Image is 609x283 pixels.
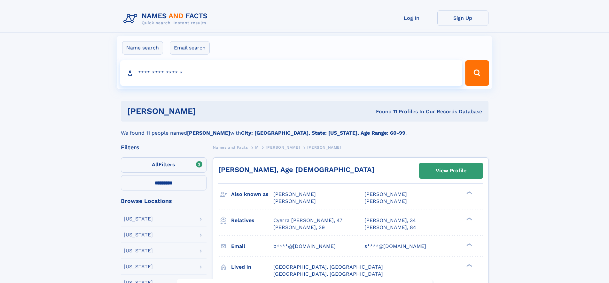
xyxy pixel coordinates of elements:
[231,215,273,226] h3: Relatives
[273,224,325,231] a: [PERSON_NAME], 39
[273,271,383,277] span: [GEOGRAPHIC_DATA], [GEOGRAPHIC_DATA]
[127,107,286,115] h1: [PERSON_NAME]
[124,232,153,237] div: [US_STATE]
[364,191,407,197] span: [PERSON_NAME]
[465,60,489,86] button: Search Button
[273,217,342,224] a: Cyerra [PERSON_NAME], 47
[120,60,463,86] input: search input
[231,262,273,272] h3: Lived in
[465,217,472,221] div: ❯
[364,224,416,231] a: [PERSON_NAME], 84
[465,191,472,195] div: ❯
[266,145,300,150] span: [PERSON_NAME]
[386,10,437,26] a: Log In
[255,143,259,151] a: M
[364,217,416,224] a: [PERSON_NAME], 34
[213,143,248,151] a: Names and Facts
[465,242,472,247] div: ❯
[419,163,483,178] a: View Profile
[121,157,207,173] label: Filters
[124,248,153,253] div: [US_STATE]
[170,41,210,55] label: Email search
[273,198,316,204] span: [PERSON_NAME]
[152,161,159,168] span: All
[121,198,207,204] div: Browse Locations
[231,241,273,252] h3: Email
[121,145,207,150] div: Filters
[437,10,488,26] a: Sign Up
[124,216,153,221] div: [US_STATE]
[273,264,383,270] span: [GEOGRAPHIC_DATA], [GEOGRAPHIC_DATA]
[364,198,407,204] span: [PERSON_NAME]
[121,10,213,27] img: Logo Names and Facts
[122,41,163,55] label: Name search
[273,191,316,197] span: [PERSON_NAME]
[307,145,341,150] span: [PERSON_NAME]
[124,264,153,269] div: [US_STATE]
[187,130,230,136] b: [PERSON_NAME]
[266,143,300,151] a: [PERSON_NAME]
[436,163,466,178] div: View Profile
[465,263,472,267] div: ❯
[255,145,259,150] span: M
[231,189,273,200] h3: Also known as
[218,166,374,174] a: [PERSON_NAME], Age [DEMOGRAPHIC_DATA]
[241,130,405,136] b: City: [GEOGRAPHIC_DATA], State: [US_STATE], Age Range: 60-99
[121,122,488,137] div: We found 11 people named with .
[286,108,482,115] div: Found 11 Profiles In Our Records Database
